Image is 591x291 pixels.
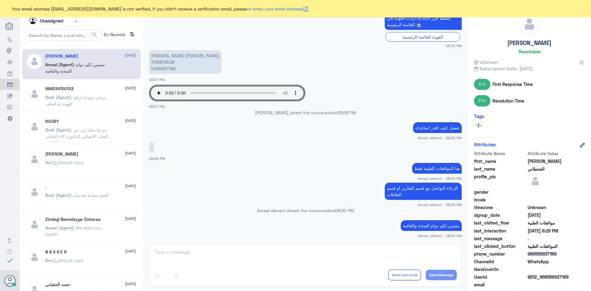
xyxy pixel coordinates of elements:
span: phone_number [474,251,526,257]
span: Badr (Agent) [45,95,71,100]
span: [DATE] [125,249,136,254]
span: first_name [474,158,526,164]
i: check [6,257,14,264]
img: defaultAdmin.png [27,184,42,200]
span: موافقات الطبية [528,220,572,226]
span: Subscription Date : [DATE] [474,65,585,72]
span: [DATE] [125,183,136,189]
button: × [576,6,582,12]
span: Amaal (Agent) [45,225,74,230]
span: gender [474,189,526,195]
span: timezone [474,204,526,211]
span: سعيد [528,158,572,164]
span: HandoverOn [474,266,526,273]
button: Send Message [426,270,457,280]
h5: Omar Bin Jahlan [45,152,78,157]
span: : العفو سعدنا بخدمتك [71,192,109,198]
span: Your email address [EMAIL_ADDRESS][DOMAIN_NAME] is not verified, if you didn't receive a verifica... [12,6,308,12]
span: Amaal alknani - 08:30 PM [418,176,462,181]
span: Amaal alknani - 08:31 PM [418,233,462,238]
span: الموافقات الطبية [528,243,572,249]
span: last_name [474,166,526,172]
h5: ROUBY [45,119,59,124]
h5: Zindagi Namelayge Dobaraa [45,217,101,222]
p: 20/8/2025, 8:25 PM [385,13,462,30]
span: Resolution Time [492,98,524,104]
span: null [528,189,572,195]
span: search [91,31,98,38]
span: [DATE] [125,53,136,58]
p: [PERSON_NAME] joined the conversation [149,109,462,116]
span: 08:28 PM [337,110,356,115]
span: Badr (Agent) [45,127,71,132]
div: العودة للقائمة الرئيسية [385,32,460,42]
img: defaultAdmin.png [27,54,42,69]
input: Search by Name, Local etc… [26,30,101,41]
span: 2025-08-20T17:29:17.802Z [528,228,572,234]
span: Unknown [528,204,572,211]
button: Send and close [388,269,421,281]
span: By Newest [101,29,127,42]
span: Bot [45,258,52,263]
img: defaultAdmin.png [27,249,42,265]
i: ⇅ [130,29,135,39]
span: Attribute Value [528,150,572,157]
span: 966556937169 [528,251,572,257]
span: 2 [528,258,572,265]
span: : متمنين لكم دوام الصحة والعافية [45,62,105,74]
span: 08:29 PM [149,156,165,160]
span: Bot [45,160,52,165]
img: defaultAdmin.png [528,173,543,189]
img: defaultAdmin.png [27,86,42,102]
span: : مرحبا معك بدر من الطب الاتصالي الدكتورة الاء الشاعر الى 9:00 م [45,127,108,145]
button: Avatar [4,275,16,287]
span: 08:25 PM [446,43,462,48]
h6: Attributes [474,142,496,147]
h5: [PERSON_NAME] [507,39,552,46]
span: null [528,266,572,273]
span: Attribute Name [474,150,526,157]
span: 08:27 PM [149,78,165,82]
span: Badr (Agent) [45,192,71,198]
h5: حصه الحقباني [45,282,70,287]
span: Amaal (Agent) [45,62,74,67]
span: Amaal alknani - 08:28 PM [418,135,462,140]
span: 08:27 PM [149,104,165,108]
p: 20/8/2025, 8:30 PM [385,183,462,200]
span: email [474,281,526,288]
span: Amaal alknani - 08:30 PM [418,202,462,207]
span: last_interaction [474,228,526,234]
p: 20/8/2025, 8:30 PM [412,163,462,174]
span: 2025-08-20T17:24:57.771Z [528,212,572,218]
span: القحطاني [528,166,572,172]
span: [DATE] [125,85,136,91]
span: 3 m [474,79,490,90]
p: 20/8/2025, 8:29 PM [149,142,154,153]
a: re-enter your email address [247,6,303,11]
span: UserId [474,274,526,280]
span: : Default reply [52,160,84,165]
img: defaultAdmin.png [27,152,42,167]
span: [DATE] [125,216,136,221]
span: signup_date [474,212,526,218]
p: 20/8/2025, 8:27 PM [149,50,222,74]
span: profile_pic [474,173,526,188]
h5: 966534150133 [45,86,74,91]
p: Amaal alknani closed the conversation [149,207,462,214]
h5: . [45,184,46,189]
img: defaultAdmin.png [27,217,42,232]
span: : Default reply [52,258,84,263]
img: defaultAdmin.png [27,119,42,134]
p: 20/8/2025, 8:28 PM [413,122,462,133]
span: last_message [474,235,526,242]
span: Unknown [474,59,498,65]
img: defaultAdmin.png [519,14,540,34]
span: 9812_966556937169 [528,274,572,280]
button: search [91,30,98,40]
span: null [528,196,572,203]
p: 20/8/2025, 8:31 PM [401,220,462,231]
span: locale [474,196,526,203]
audio: Your browser does not support the audio tag. [149,85,305,101]
h5: سعيد القحطاني [45,54,78,59]
h6: Tags [474,113,484,119]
